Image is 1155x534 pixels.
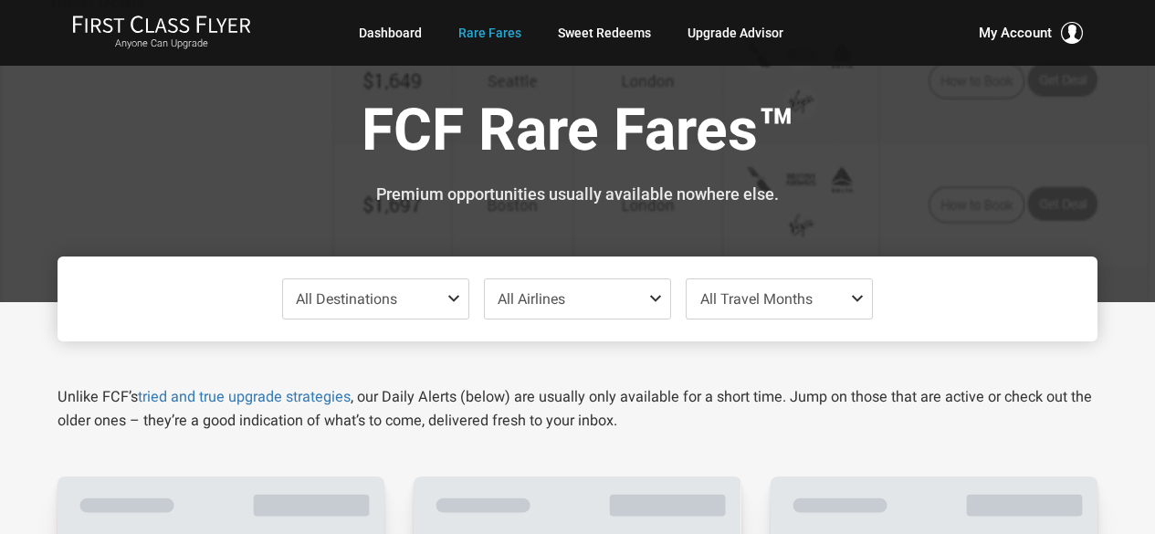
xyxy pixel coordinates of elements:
[498,290,565,308] span: All Airlines
[138,388,351,405] a: tried and true upgrade strategies
[72,15,251,34] img: First Class Flyer
[979,22,1052,44] span: My Account
[558,16,651,49] a: Sweet Redeems
[71,185,1084,204] h3: Premium opportunities usually available nowhere else.
[58,385,1097,433] p: Unlike FCF’s , our Daily Alerts (below) are usually only available for a short time. Jump on thos...
[458,16,521,49] a: Rare Fares
[979,22,1083,44] button: My Account
[359,16,422,49] a: Dashboard
[72,37,251,50] small: Anyone Can Upgrade
[72,15,251,51] a: First Class FlyerAnyone Can Upgrade
[688,16,783,49] a: Upgrade Advisor
[700,290,813,308] span: All Travel Months
[71,99,1084,169] h1: FCF Rare Fares™
[296,290,397,308] span: All Destinations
